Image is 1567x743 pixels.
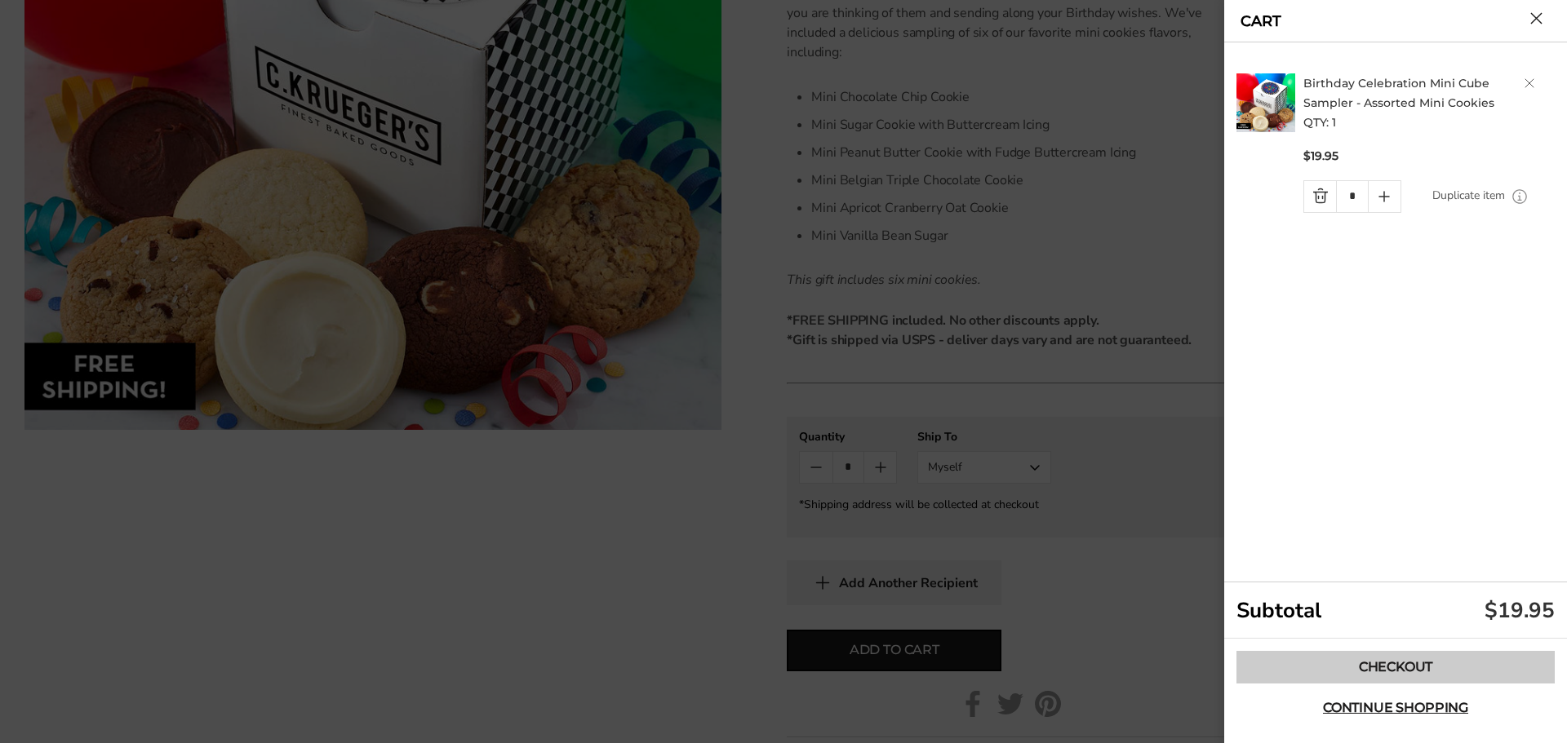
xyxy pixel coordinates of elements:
[1304,181,1336,212] a: Quantity minus button
[1323,701,1468,714] span: Continue shopping
[1336,181,1368,212] input: Quantity Input
[1303,73,1560,132] h2: QTY: 1
[1224,582,1567,639] div: Subtotal
[1236,651,1555,683] a: Checkout
[1485,596,1555,625] div: $19.95
[1525,78,1534,88] a: Delete product
[1369,181,1401,212] a: Quantity plus button
[1530,12,1543,24] button: Close cart
[1236,73,1295,132] img: C. Krueger's. image
[1303,148,1338,164] span: $19.95
[1303,76,1494,110] a: Birthday Celebration Mini Cube Sampler - Assorted Mini Cookies
[1236,692,1555,724] button: Continue shopping
[1241,14,1281,29] a: CART
[1432,187,1505,205] a: Duplicate item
